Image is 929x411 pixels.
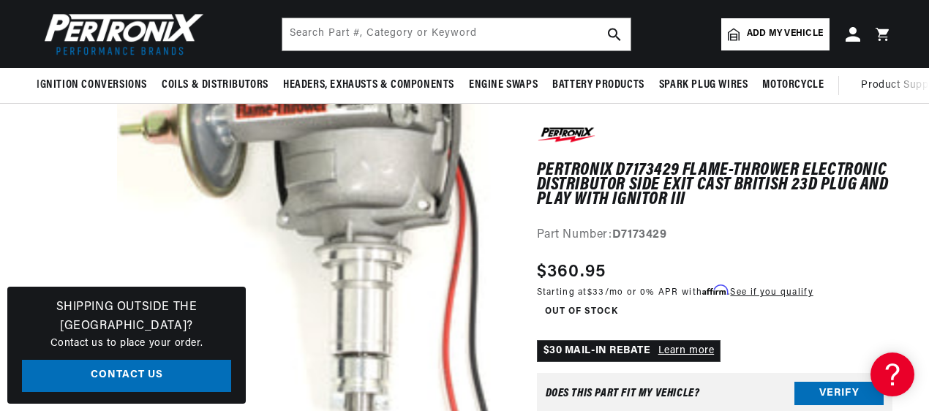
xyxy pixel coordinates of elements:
p: $30 MAIL-IN REBATE [537,340,721,362]
summary: Motorcycle [755,68,831,102]
span: Battery Products [552,78,644,93]
summary: Spark Plug Wires [652,68,756,102]
span: Motorcycle [762,78,824,93]
span: $33 [587,289,605,298]
span: Affirm [702,285,728,296]
span: Add my vehicle [747,27,823,41]
summary: Battery Products [545,68,652,102]
summary: Engine Swaps [462,68,545,102]
span: $360.95 [537,260,606,286]
button: search button [598,18,631,50]
summary: Coils & Distributors [154,68,276,102]
span: Coils & Distributors [162,78,268,93]
span: Spark Plug Wires [659,78,748,93]
p: Contact us to place your order. [22,336,231,352]
span: Headers, Exhausts & Components [283,78,454,93]
summary: Headers, Exhausts & Components [276,68,462,102]
span: Ignition Conversions [37,78,147,93]
summary: Ignition Conversions [37,68,154,102]
img: Pertronix [37,9,205,59]
a: See if you qualify - Learn more about Affirm Financing (opens in modal) [730,289,813,298]
div: Does This part fit My vehicle? [546,388,700,399]
input: Search Part #, Category or Keyword [282,18,631,50]
div: Part Number: [537,226,893,245]
span: Out of Stock [537,303,626,321]
a: Add my vehicle [721,18,830,50]
p: Starting at /mo or 0% APR with . [537,286,813,300]
a: Contact Us [22,360,231,393]
span: Engine Swaps [469,78,538,93]
h1: PerTronix D7173429 Flame-Thrower Electronic Distributor Side Exit Cast British 23D Plug and Play ... [537,163,893,208]
button: Verify [794,382,884,405]
strong: D7173429 [612,229,667,241]
h3: Shipping Outside the [GEOGRAPHIC_DATA]? [22,298,231,336]
a: Learn more [658,345,715,356]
